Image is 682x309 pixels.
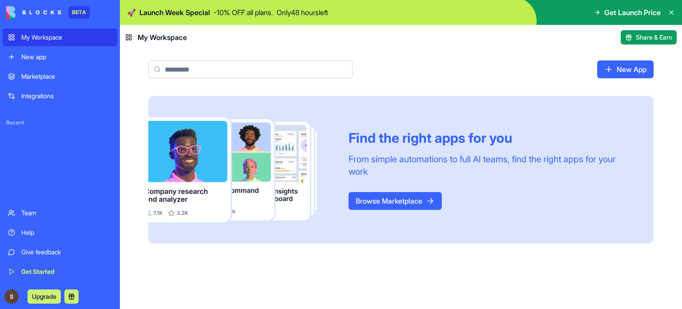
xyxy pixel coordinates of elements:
span: 🚀 [127,7,136,18]
a: Help [3,224,117,241]
p: Only 48 hours left [277,7,328,18]
a: New app [3,48,117,66]
div: My Workspace [21,33,112,42]
a: Get Started [3,263,117,281]
div: Help [21,228,112,237]
a: Upgrade [28,292,61,301]
a: Integrations [3,87,117,105]
a: Give feedback [3,243,117,261]
a: BETA [6,6,90,19]
div: From simple automations to full AI teams, find the right apps for your work [349,153,632,178]
div: Marketplace [21,72,112,81]
div: Team [21,209,112,217]
a: Team [3,204,117,222]
img: Frame_181_egmpey.png [148,117,334,222]
span: Launch Week Special [139,7,210,18]
span: Share & Earn [636,33,672,42]
a: Browse Marketplace [349,192,442,210]
img: ACg8ocLzADlQcI6yUzF189k0_SmlkZC8nYOsyoEdDkVUhP4s3ycH_Q=s96-c [4,289,19,304]
img: logo [6,6,61,19]
a: Marketplace [3,68,117,85]
span: Recent [3,119,117,126]
p: - 10 % OFF all plans. [214,7,273,18]
a: My Workspace [3,28,117,46]
button: Share & Earn [621,30,677,44]
div: Get Started [21,267,112,276]
div: BETA [68,6,90,19]
span: Get Launch Price [604,7,661,18]
span: My Workspace [138,32,187,43]
button: Upgrade [28,289,61,304]
a: New App [597,60,654,78]
div: Find the right apps for you [349,130,632,146]
div: Integrations [21,92,112,100]
div: New app [21,52,112,61]
div: Give feedback [21,248,112,257]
